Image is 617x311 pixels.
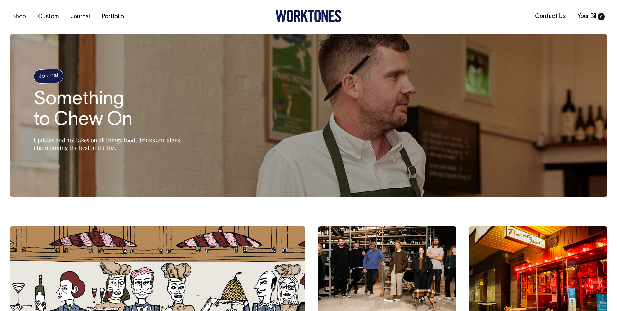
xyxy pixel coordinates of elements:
[35,12,61,22] a: Custom
[99,12,127,22] a: Portfolio
[10,12,29,22] a: Shop
[532,11,568,22] a: Contact Us
[575,11,607,22] a: Your Bill0
[34,136,194,152] p: Updates and hot takes on all things food, drinks and stays, championing the best in the biz.
[33,68,64,84] h4: Journal
[68,12,93,22] a: Journal
[34,90,194,131] h2: Something to Chew On
[598,13,605,20] span: 0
